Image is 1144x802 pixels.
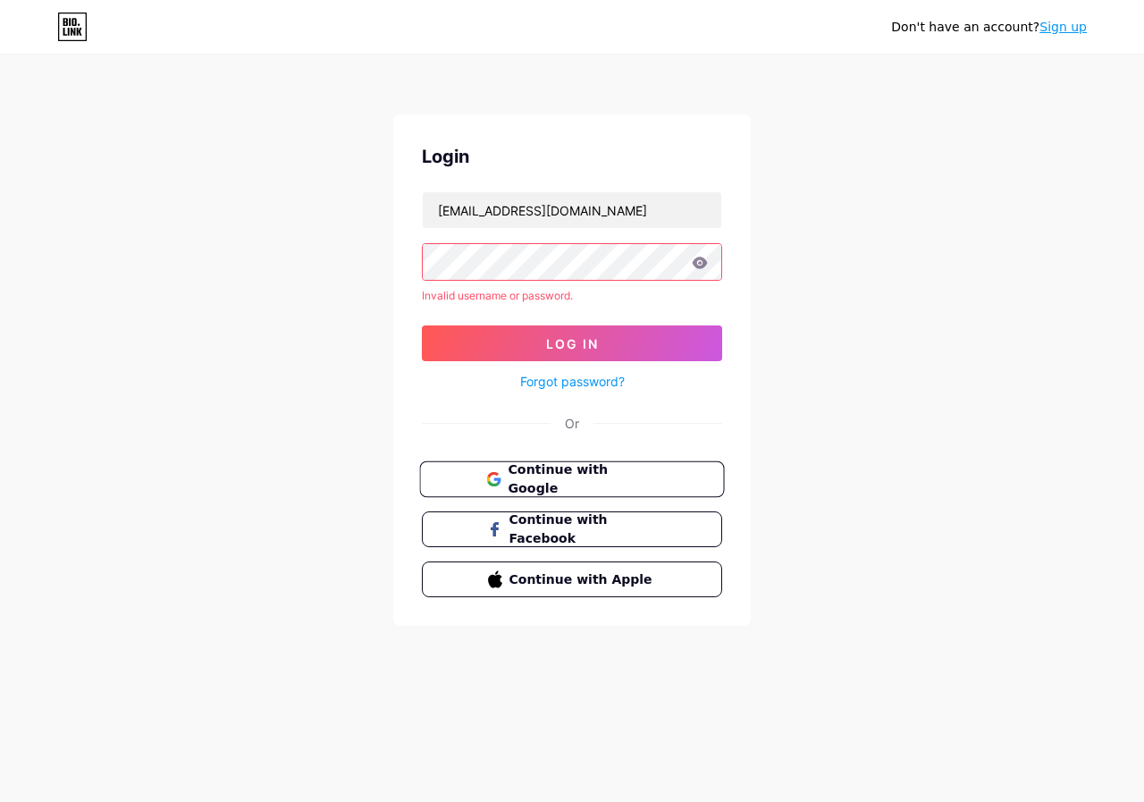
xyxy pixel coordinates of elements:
span: Log In [546,336,599,351]
a: Continue with Google [422,461,722,497]
div: Login [422,143,722,170]
div: Or [565,414,579,433]
span: Continue with Google [508,460,657,499]
div: Don't have an account? [891,18,1087,37]
span: Continue with Facebook [509,511,657,548]
div: Invalid username or password. [422,288,722,304]
a: Forgot password? [520,372,625,391]
button: Log In [422,325,722,361]
button: Continue with Apple [422,561,722,597]
a: Sign up [1039,20,1087,34]
button: Continue with Facebook [422,511,722,547]
span: Continue with Apple [509,570,657,589]
input: Username [423,192,721,228]
button: Continue with Google [419,461,724,498]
